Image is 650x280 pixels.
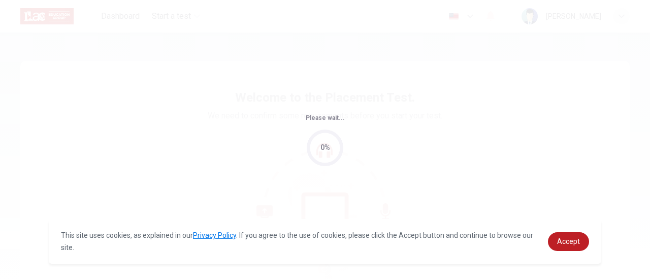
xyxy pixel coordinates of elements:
[548,232,589,251] a: dismiss cookie message
[557,237,580,245] span: Accept
[61,231,533,252] span: This site uses cookies, as explained in our . If you agree to the use of cookies, please click th...
[320,142,330,153] div: 0%
[193,231,236,239] a: Privacy Policy
[306,114,345,121] span: Please wait...
[49,219,601,264] div: cookieconsent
